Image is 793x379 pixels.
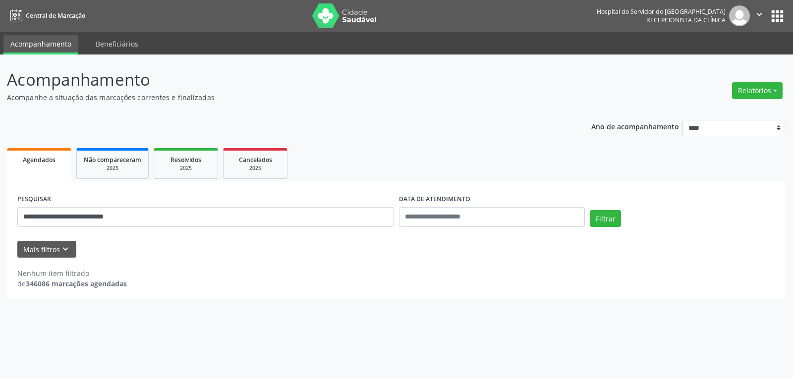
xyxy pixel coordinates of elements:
[161,164,211,172] div: 2025
[17,241,76,258] button: Mais filtroskeyboard_arrow_down
[60,244,71,255] i: keyboard_arrow_down
[732,82,783,99] button: Relatórios
[769,7,786,25] button: apps
[170,156,201,164] span: Resolvidos
[3,35,78,54] a: Acompanhamento
[7,7,85,24] a: Central de Marcação
[590,210,621,227] button: Filtrar
[17,268,127,278] div: Nenhum item filtrado
[89,35,145,53] a: Beneficiários
[750,5,769,26] button: 
[17,278,127,289] div: de
[17,192,51,207] label: PESQUISAR
[23,156,56,164] span: Agendados
[7,67,552,92] p: Acompanhamento
[754,9,765,20] i: 
[399,192,470,207] label: DATA DE ATENDIMENTO
[239,156,272,164] span: Cancelados
[26,11,85,20] span: Central de Marcação
[84,164,141,172] div: 2025
[230,164,280,172] div: 2025
[84,156,141,164] span: Não compareceram
[26,279,127,288] strong: 346086 marcações agendadas
[7,92,552,103] p: Acompanhe a situação das marcações correntes e finalizadas
[729,5,750,26] img: img
[646,16,726,24] span: Recepcionista da clínica
[591,120,679,132] p: Ano de acompanhamento
[597,7,726,16] div: Hospital do Servidor do [GEOGRAPHIC_DATA]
